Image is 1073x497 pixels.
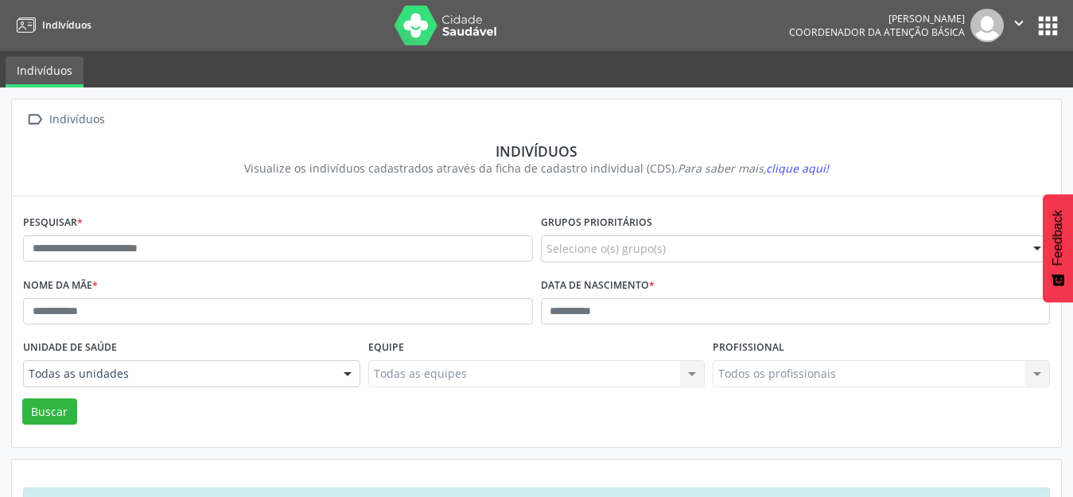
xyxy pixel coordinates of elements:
button: Feedback - Mostrar pesquisa [1043,194,1073,302]
label: Pesquisar [23,211,83,235]
div: [PERSON_NAME] [789,12,965,25]
label: Unidade de saúde [23,336,117,360]
label: Nome da mãe [23,274,98,298]
label: Profissional [713,336,784,360]
button:  [1004,9,1034,42]
span: Selecione o(s) grupo(s) [546,240,666,257]
a: Indivíduos [6,56,84,87]
a:  Indivíduos [23,108,107,131]
span: Indivíduos [42,18,91,32]
div: Visualize os indivíduos cadastrados através da ficha de cadastro individual (CDS). [34,160,1039,177]
div: Indivíduos [46,108,107,131]
span: Todas as unidades [29,366,328,382]
button: Buscar [22,398,77,425]
label: Equipe [368,336,404,360]
img: img [970,9,1004,42]
div: Indivíduos [34,142,1039,160]
label: Grupos prioritários [541,211,652,235]
span: Coordenador da Atenção Básica [789,25,965,39]
label: Data de nascimento [541,274,655,298]
i:  [23,108,46,131]
span: Feedback [1051,210,1065,266]
button: apps [1034,12,1062,40]
span: clique aqui! [766,161,829,176]
i:  [1010,14,1028,32]
a: Indivíduos [11,12,91,38]
i: Para saber mais, [678,161,829,176]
